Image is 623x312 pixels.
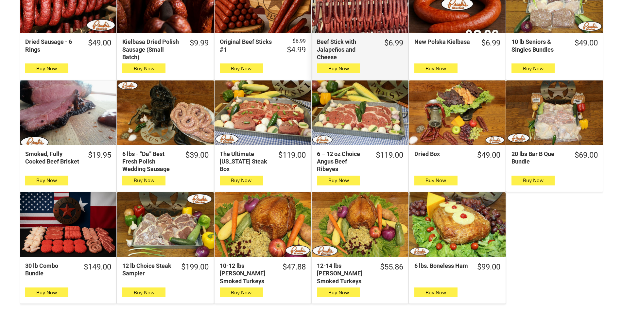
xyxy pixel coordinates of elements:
span: Buy Now [134,289,154,296]
div: 6 – 12 oz Choice Angus Beef Ribeyes [317,150,367,173]
div: $49.00 [575,38,598,48]
div: Dried Sausage - 6 Rings [25,38,79,53]
div: $119.00 [278,150,306,160]
span: Buy Now [36,289,57,296]
span: Buy Now [425,177,446,183]
div: $39.00 [185,150,209,160]
a: $119.006 – 12 oz Choice Angus Beef Ribeyes [312,150,408,173]
span: Buy Now [36,177,57,183]
button: Buy Now [511,176,555,185]
a: $6.99New Polska Kielbasa [409,38,506,48]
button: Buy Now [25,287,68,297]
div: Original Beef Sticks #1 [220,38,278,53]
div: $6.99 [481,38,500,48]
a: $199.0012 lb Choice Steak Sampler [117,262,214,277]
span: Buy Now [231,289,251,296]
a: $149.0030 lb Combo Bundle [20,262,116,277]
a: 12-14 lbs Pruski&#39;s Smoked Turkeys [312,192,408,257]
a: $119.00The Ultimate [US_STATE] Steak Box [215,150,311,173]
span: Buy Now [231,177,251,183]
span: Buy Now [231,65,251,72]
a: $6.99Beef Stick with Jalapeños and Cheese [312,38,408,61]
a: 6 lbs. Boneless Ham [409,192,506,257]
a: $49.00Dried Sausage - 6 Rings [20,38,116,53]
div: $19.95 [88,150,111,160]
div: $119.00 [376,150,403,160]
button: Buy Now [317,287,360,297]
a: Smoked, Fully Cooked Beef Brisket [20,80,116,145]
div: 6 lbs - “Da” Best Fresh Polish Wedding Sausage [122,150,177,173]
button: Buy Now [414,176,458,185]
button: Buy Now [414,63,458,73]
button: Buy Now [220,287,263,297]
a: $6.99 $4.99Original Beef Sticks #1 [215,38,311,55]
div: Dried Box [414,150,469,158]
button: Buy Now [511,63,555,73]
div: $49.00 [88,38,111,48]
div: $149.00 [84,262,111,272]
div: $55.86 [380,262,403,272]
a: 30 lb Combo Bundle [20,192,116,257]
button: Buy Now [122,287,165,297]
div: The Ultimate [US_STATE] Steak Box [220,150,270,173]
a: The Ultimate Texas Steak Box [215,80,311,145]
div: 30 lb Combo Bundle [25,262,75,277]
a: $49.0010 lb Seniors & Singles Bundles [506,38,603,53]
span: Buy Now [134,65,154,72]
span: Buy Now [134,177,154,183]
span: Buy Now [425,65,446,72]
div: $9.99 [190,38,209,48]
div: $4.99 [287,45,306,55]
div: 20 lbs Bar B Que Bundle [511,150,566,165]
div: Kielbasa Dried Polish Sausage (Small Batch) [122,38,181,61]
button: Buy Now [122,176,165,185]
a: $69.0020 lbs Bar B Que Bundle [506,150,603,165]
span: Buy Now [328,65,349,72]
a: 12 lb Choice Steak Sampler [117,192,214,257]
div: $47.88 [283,262,306,272]
div: $6.99 [384,38,403,48]
div: New Polska Kielbasa [414,38,473,45]
button: Buy Now [317,176,360,185]
a: 6 – 12 oz Choice Angus Beef Ribeyes [312,80,408,145]
div: $199.00 [181,262,209,272]
a: $39.006 lbs - “Da” Best Fresh Polish Wedding Sausage [117,150,214,173]
a: 20 lbs Bar B Que Bundle [506,80,603,145]
div: $99.00 [477,262,500,272]
div: 6 lbs. Boneless Ham [414,262,469,269]
div: $69.00 [575,150,598,160]
a: $99.006 lbs. Boneless Ham [409,262,506,272]
a: $55.8612-14 lbs [PERSON_NAME] Smoked Turkeys [312,262,408,285]
button: Buy Now [317,63,360,73]
s: $6.99 [293,38,306,44]
a: $49.00Dried Box [409,150,506,160]
button: Buy Now [220,63,263,73]
div: Smoked, Fully Cooked Beef Brisket [25,150,79,165]
a: $47.8810-12 lbs [PERSON_NAME] Smoked Turkeys [215,262,311,285]
div: 10-12 lbs [PERSON_NAME] Smoked Turkeys [220,262,274,285]
span: Buy Now [328,289,349,296]
button: Buy Now [25,176,68,185]
button: Buy Now [414,287,458,297]
a: 6 lbs - “Da” Best Fresh Polish Wedding Sausage [117,80,214,145]
div: 10 lb Seniors & Singles Bundles [511,38,566,53]
span: Buy Now [328,177,349,183]
div: $49.00 [477,150,500,160]
button: Buy Now [25,63,68,73]
a: $9.99Kielbasa Dried Polish Sausage (Small Batch) [117,38,214,61]
a: 10-12 lbs Pruski&#39;s Smoked Turkeys [215,192,311,257]
span: Buy Now [425,289,446,296]
button: Buy Now [220,176,263,185]
span: Buy Now [523,65,544,72]
span: Buy Now [36,65,57,72]
button: Buy Now [122,63,165,73]
span: Buy Now [523,177,544,183]
div: 12 lb Choice Steak Sampler [122,262,172,277]
a: Dried Box [409,80,506,145]
a: $19.95Smoked, Fully Cooked Beef Brisket [20,150,116,165]
div: 12-14 lbs [PERSON_NAME] Smoked Turkeys [317,262,371,285]
div: Beef Stick with Jalapeños and Cheese [317,38,375,61]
